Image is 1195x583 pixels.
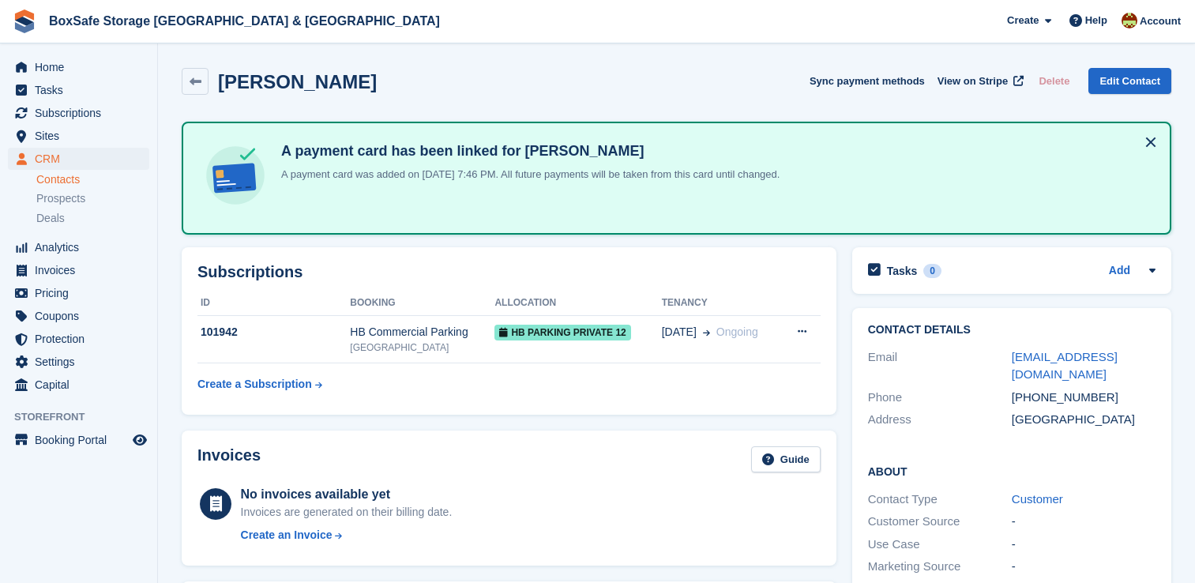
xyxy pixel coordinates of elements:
span: Storefront [14,409,157,425]
div: Phone [868,389,1012,407]
span: Help [1085,13,1107,28]
div: 0 [923,264,941,278]
h2: Invoices [197,446,261,472]
button: Delete [1032,68,1076,94]
span: [DATE] [662,324,697,340]
th: ID [197,291,350,316]
th: Tenancy [662,291,780,316]
a: menu [8,328,149,350]
a: View on Stripe [931,68,1027,94]
div: Address [868,411,1012,429]
div: [GEOGRAPHIC_DATA] [350,340,494,355]
div: Marketing Source [868,558,1012,576]
div: Contact Type [868,491,1012,509]
th: Allocation [494,291,661,316]
div: No invoices available yet [241,485,453,504]
div: - [1012,513,1156,531]
a: Customer [1012,492,1063,506]
a: menu [8,79,149,101]
h2: Subscriptions [197,263,821,281]
span: Protection [35,328,130,350]
span: Capital [35,374,130,396]
img: card-linked-ebf98d0992dc2aeb22e95c0e3c79077019eb2392cfd83c6a337811c24bc77127.svg [202,142,269,209]
a: menu [8,236,149,258]
h4: A payment card has been linked for [PERSON_NAME] [275,142,780,160]
a: Deals [36,210,149,227]
span: CRM [35,148,130,170]
a: menu [8,56,149,78]
a: menu [8,429,149,451]
a: menu [8,148,149,170]
span: Home [35,56,130,78]
a: Add [1109,262,1130,280]
a: Prospects [36,190,149,207]
h2: Contact Details [868,324,1156,337]
span: View on Stripe [938,73,1008,89]
span: Settings [35,351,130,373]
a: menu [8,259,149,281]
h2: [PERSON_NAME] [218,71,377,92]
a: Contacts [36,172,149,187]
span: HB Parking Private 12 [494,325,630,340]
a: Edit Contact [1088,68,1171,94]
div: 101942 [197,324,350,340]
a: menu [8,351,149,373]
a: Preview store [130,431,149,449]
a: BoxSafe Storage [GEOGRAPHIC_DATA] & [GEOGRAPHIC_DATA] [43,8,446,34]
span: Coupons [35,305,130,327]
div: Customer Source [868,513,1012,531]
div: Create an Invoice [241,527,333,544]
span: Invoices [35,259,130,281]
a: menu [8,305,149,327]
span: Prospects [36,191,85,206]
th: Booking [350,291,494,316]
img: stora-icon-8386f47178a22dfd0bd8f6a31ec36ba5ce8667c1dd55bd0f319d3a0aa187defe.svg [13,9,36,33]
a: menu [8,374,149,396]
a: menu [8,282,149,304]
h2: Tasks [887,264,918,278]
a: menu [8,102,149,124]
img: Kim [1122,13,1137,28]
span: Analytics [35,236,130,258]
h2: About [868,463,1156,479]
button: Sync payment methods [810,68,925,94]
span: Ongoing [716,325,758,338]
span: Create [1007,13,1039,28]
a: menu [8,125,149,147]
span: Tasks [35,79,130,101]
span: Subscriptions [35,102,130,124]
div: [PHONE_NUMBER] [1012,389,1156,407]
div: Email [868,348,1012,384]
div: - [1012,536,1156,554]
div: Create a Subscription [197,376,312,393]
span: Deals [36,211,65,226]
a: [EMAIL_ADDRESS][DOMAIN_NAME] [1012,350,1118,382]
span: Sites [35,125,130,147]
a: Guide [751,446,821,472]
p: A payment card was added on [DATE] 7:46 PM. All future payments will be taken from this card unti... [275,167,780,182]
a: Create an Invoice [241,527,453,544]
span: Booking Portal [35,429,130,451]
div: HB Commercial Parking [350,324,494,340]
div: [GEOGRAPHIC_DATA] [1012,411,1156,429]
div: - [1012,558,1156,576]
div: Use Case [868,536,1012,554]
span: Pricing [35,282,130,304]
div: Invoices are generated on their billing date. [241,504,453,521]
span: Account [1140,13,1181,29]
a: Create a Subscription [197,370,322,399]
